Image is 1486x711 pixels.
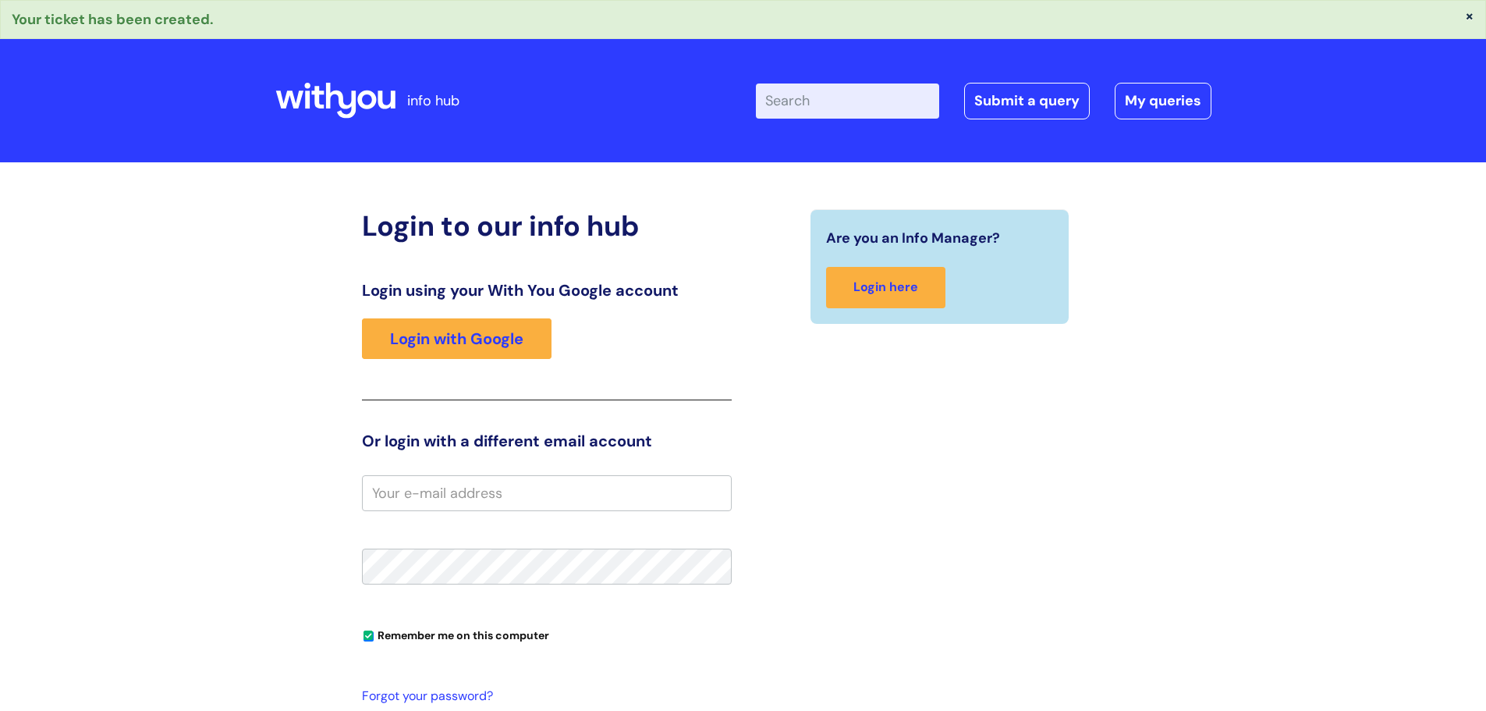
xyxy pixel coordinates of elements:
[964,83,1090,119] a: Submit a query
[1465,9,1474,23] button: ×
[362,625,549,642] label: Remember me on this computer
[826,267,945,308] a: Login here
[362,281,732,300] h3: Login using your With You Google account
[362,209,732,243] h2: Login to our info hub
[362,318,551,359] a: Login with Google
[756,84,939,118] input: Search
[1115,83,1211,119] a: My queries
[364,631,374,642] input: Remember me on this computer
[362,685,724,708] a: Forgot your password?
[826,226,1000,251] span: Are you an Info Manager?
[362,432,732,450] h3: Or login with a different email account
[362,475,732,511] input: Your e-mail address
[362,622,732,647] div: You can uncheck this option if you're logging in from a shared device
[407,88,459,113] p: info hub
